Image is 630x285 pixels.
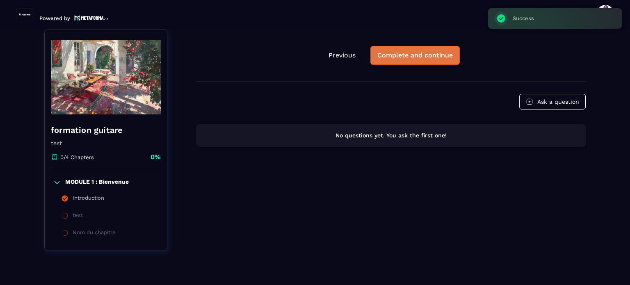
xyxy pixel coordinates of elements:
[65,178,129,187] p: MODULE 1 : Bienvenue
[39,15,70,21] p: Powered by
[203,132,578,139] p: No questions yet. You ask the first one!
[51,124,161,136] h4: formation guitare
[73,212,83,221] div: test
[60,154,94,160] p: 0/4 Chapters
[322,46,362,64] button: Previous
[377,51,453,59] div: Complete and continue
[16,8,33,21] img: logo-branding
[151,153,161,162] p: 0%
[74,14,109,21] img: logo
[519,94,586,109] button: Ask a question
[51,36,161,118] img: banner
[73,229,116,238] div: Nom du chapitre
[51,140,161,146] p: test
[370,46,460,65] button: Complete and continue
[73,195,104,204] div: Introduction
